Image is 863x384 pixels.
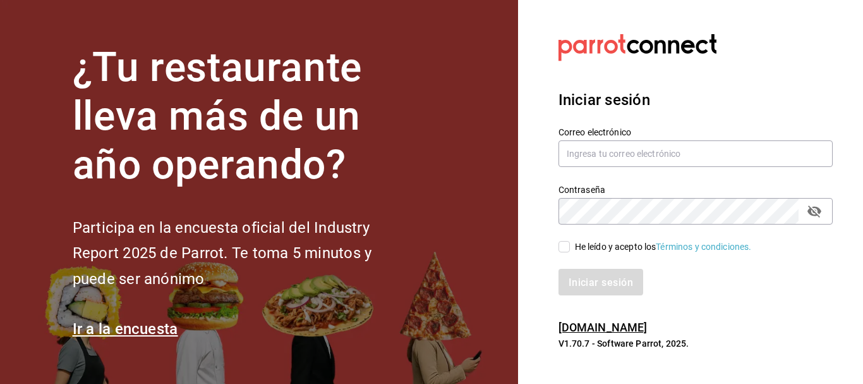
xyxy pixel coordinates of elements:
font: Contraseña [558,185,605,195]
button: campo de contraseña [804,201,825,222]
a: [DOMAIN_NAME] [558,321,648,334]
a: Términos y condiciones. [656,242,751,252]
input: Ingresa tu correo electrónico [558,140,833,167]
font: He leído y acepto los [575,242,656,252]
font: V1.70.7 - Software Parrot, 2025. [558,338,689,349]
a: Ir a la encuesta [73,320,178,338]
font: Correo electrónico [558,127,631,137]
font: Participa en la encuesta oficial del Industry Report 2025 de Parrot. Te toma 5 minutos y puede se... [73,219,371,288]
font: ¿Tu restaurante lleva más de un año operando? [73,44,362,189]
font: Iniciar sesión [558,91,650,109]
